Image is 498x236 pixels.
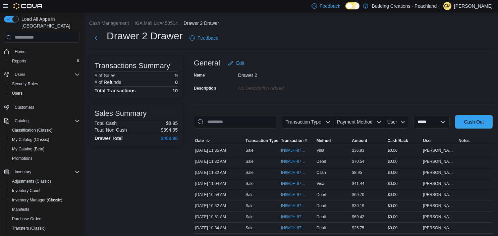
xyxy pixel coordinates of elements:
[12,146,45,152] span: My Catalog (Beta)
[352,192,365,197] span: $69.70
[245,214,254,220] p: Sale
[9,154,80,162] span: Promotions
[281,148,307,153] span: IN8MJH-87676
[281,213,314,221] button: IN8MJH-87670
[245,181,254,186] p: Sale
[7,186,82,195] button: Inventory Count
[194,157,244,166] div: [DATE] 11:32 AM
[9,80,41,88] a: Security Roles
[7,89,82,98] button: Users
[1,70,82,79] button: Users
[280,137,315,145] button: Transaction #
[7,195,82,205] button: Inventory Manager (Classic)
[19,16,80,29] span: Load All Apps in [GEOGRAPHIC_DATA]
[107,29,183,43] h1: Drawer 2 Drawer
[386,224,422,232] div: $0.00
[15,49,25,54] span: Home
[89,31,103,45] button: Next
[386,157,422,166] div: $0.00
[281,225,307,231] span: IN8MJH-87669
[175,73,178,78] p: 9
[12,168,34,176] button: Inventory
[12,81,38,87] span: Security Roles
[12,128,53,133] span: Classification (Classic)
[352,138,367,143] span: Amount
[422,137,457,145] button: User
[386,202,422,210] div: $0.00
[386,146,422,154] div: $0.00
[12,137,49,142] span: My Catalog (Classic)
[15,72,25,77] span: Users
[9,177,80,185] span: Adjustments (Classic)
[281,146,314,154] button: IN8MJH-87676
[184,20,219,26] button: Drawer 2 Drawer
[352,181,365,186] span: $41.44
[245,225,254,231] p: Sale
[9,196,80,204] span: Inventory Manager (Classic)
[95,62,170,70] h3: Transactions Summary
[134,20,178,26] button: IGA Mall Lic#450514
[15,118,29,124] span: Catalog
[9,205,32,214] a: Manifests
[238,83,328,91] div: No Description added
[317,203,326,208] span: Debit
[423,159,456,164] span: [PERSON_NAME]
[12,216,43,222] span: Purchase Orders
[7,205,82,214] button: Manifests
[244,137,280,145] button: Transaction Type
[281,191,314,199] button: IN8MJH-87672
[245,148,254,153] p: Sale
[12,117,31,125] button: Catalog
[194,137,244,145] button: Date
[9,224,48,232] a: Transfers (Classic)
[12,91,22,96] span: Users
[439,2,441,10] p: |
[9,126,55,134] a: Classification (Classic)
[9,154,35,162] a: Promotions
[352,148,365,153] span: $36.93
[458,138,469,143] span: Notes
[7,177,82,186] button: Adjustments (Classic)
[351,137,386,145] button: Amount
[345,2,359,9] input: Dark Mode
[9,145,80,153] span: My Catalog (Beta)
[9,177,54,185] a: Adjustments (Classic)
[352,170,362,175] span: $8.95
[13,3,43,9] img: Cova
[7,224,82,233] button: Transfers (Classic)
[317,159,326,164] span: Debit
[7,135,82,144] button: My Catalog (Classic)
[95,109,147,117] h3: Sales Summary
[12,48,28,56] a: Home
[194,73,205,78] label: Name
[12,58,26,64] span: Reports
[166,121,178,126] p: $8.95
[444,2,451,10] span: CM
[12,156,33,161] span: Promotions
[12,188,41,193] span: Inventory Count
[9,57,29,65] a: Reports
[245,170,254,175] p: Sale
[95,121,117,126] h6: Total Cash
[457,137,493,145] button: Notes
[423,203,456,208] span: [PERSON_NAME]
[9,136,52,144] a: My Catalog (Classic)
[161,136,178,141] h4: $403.90
[352,159,365,164] span: $70.54
[317,181,324,186] span: Visa
[238,70,328,78] div: Drawer 2
[317,148,324,153] span: Visa
[12,103,37,111] a: Customers
[317,170,326,175] span: Cash
[236,60,244,66] span: Edit
[95,80,121,85] h6: # of Refunds
[384,115,408,129] button: User
[245,192,254,197] p: Sale
[225,56,247,70] button: Edit
[12,197,62,203] span: Inventory Manager (Classic)
[194,191,244,199] div: [DATE] 10:54 AM
[7,56,82,66] button: Reports
[281,203,307,208] span: IN8MJH-87671
[12,103,80,111] span: Customers
[455,115,493,129] button: Cash Out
